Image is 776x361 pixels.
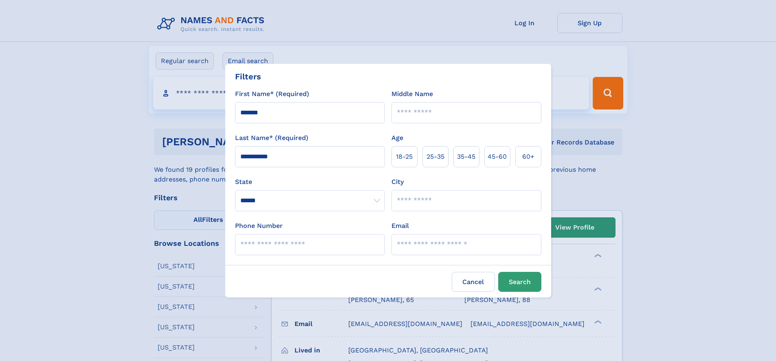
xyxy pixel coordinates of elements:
label: Age [391,133,403,143]
label: Cancel [452,272,495,292]
label: First Name* (Required) [235,89,309,99]
label: City [391,177,404,187]
label: Phone Number [235,221,283,231]
span: 25‑35 [426,152,444,162]
span: 35‑45 [457,152,475,162]
label: Email [391,221,409,231]
label: Middle Name [391,89,433,99]
button: Search [498,272,541,292]
span: 60+ [522,152,534,162]
span: 45‑60 [488,152,507,162]
span: 18‑25 [396,152,413,162]
label: State [235,177,385,187]
label: Last Name* (Required) [235,133,308,143]
div: Filters [235,70,261,83]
